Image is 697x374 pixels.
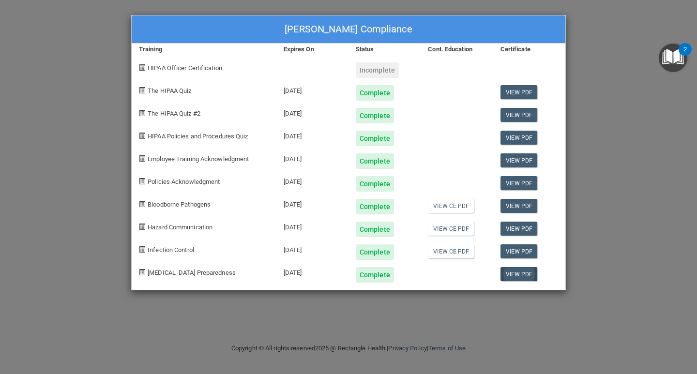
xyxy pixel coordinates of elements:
button: Open Resource Center, 2 new notifications [659,44,687,72]
div: Complete [356,244,394,260]
span: Bloodborne Pathogens [148,201,211,208]
div: [DATE] [276,214,348,237]
span: The HIPAA Quiz #2 [148,110,200,117]
div: Complete [356,199,394,214]
div: [DATE] [276,146,348,169]
div: Complete [356,267,394,283]
a: View PDF [500,153,538,167]
span: Hazard Communication [148,224,212,231]
div: Cont. Education [421,44,493,55]
div: Complete [356,131,394,146]
a: View PDF [500,131,538,145]
div: [DATE] [276,101,348,123]
div: Complete [356,176,394,192]
div: [DATE] [276,123,348,146]
a: View PDF [500,108,538,122]
div: [DATE] [276,169,348,192]
div: [DATE] [276,192,348,214]
div: [PERSON_NAME] Compliance [132,15,565,44]
div: Complete [356,108,394,123]
div: [DATE] [276,78,348,101]
div: [DATE] [276,260,348,283]
div: Incomplete [356,62,399,78]
a: View PDF [500,244,538,258]
span: HIPAA Policies and Procedures Quiz [148,133,248,140]
div: Training [132,44,276,55]
div: Complete [356,153,394,169]
a: View CE PDF [428,199,474,213]
a: View CE PDF [428,244,474,258]
span: [MEDICAL_DATA] Preparedness [148,269,236,276]
div: Expires On [276,44,348,55]
a: View CE PDF [428,222,474,236]
span: The HIPAA Quiz [148,87,191,94]
a: View PDF [500,176,538,190]
a: View PDF [500,199,538,213]
div: 2 [683,49,687,62]
span: Policies Acknowledgment [148,178,220,185]
div: [DATE] [276,237,348,260]
a: View PDF [500,85,538,99]
a: View PDF [500,267,538,281]
div: Complete [356,85,394,101]
span: Employee Training Acknowledgment [148,155,249,163]
span: Infection Control [148,246,194,254]
div: Complete [356,222,394,237]
div: Status [348,44,421,55]
a: View PDF [500,222,538,236]
div: Certificate [493,44,565,55]
span: HIPAA Officer Certification [148,64,222,72]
